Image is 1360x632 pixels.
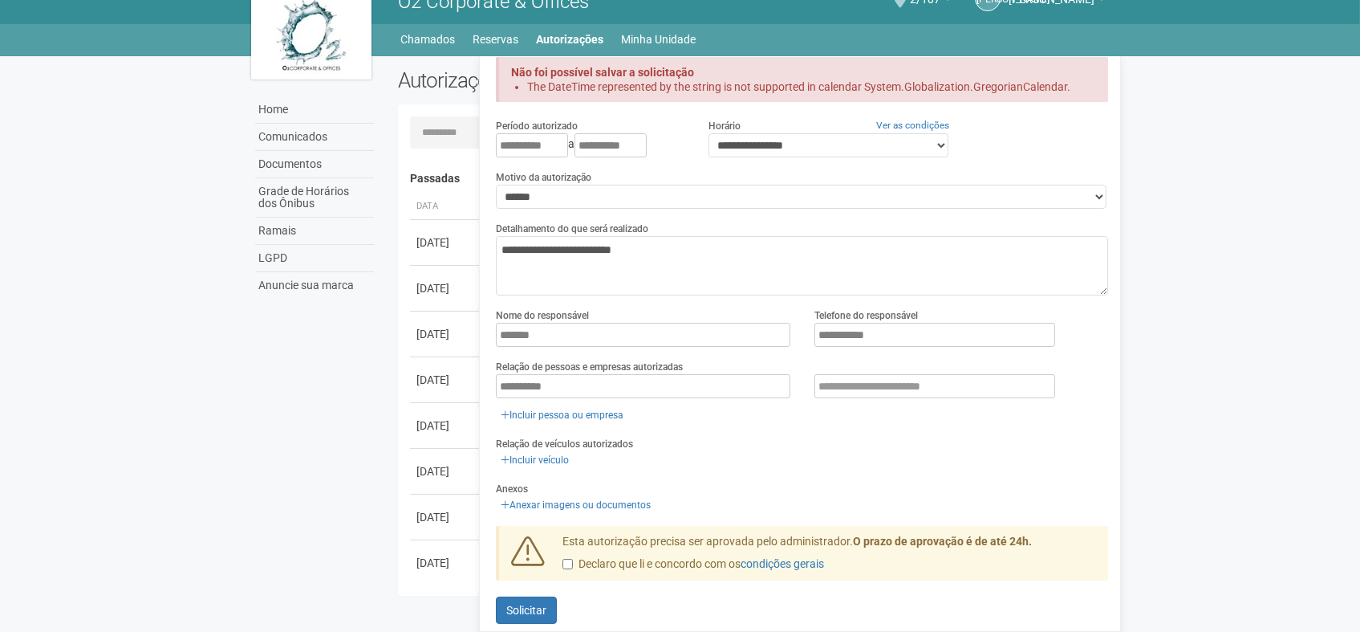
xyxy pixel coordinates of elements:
label: Nome do responsável [496,308,589,323]
div: [DATE] [416,326,476,342]
a: Grade de Horários dos Ônibus [255,178,374,218]
a: Minha Unidade [622,28,696,51]
a: Incluir veículo [496,451,574,469]
h4: Passadas [410,173,1098,185]
label: Relação de veículos autorizados [496,437,633,451]
div: [DATE] [416,418,476,434]
a: Ver as condições [876,120,949,131]
div: [DATE] [416,463,476,479]
span: Solicitar [506,604,546,617]
div: [DATE] [416,280,476,296]
label: Detalhamento do que será realizado [496,222,648,236]
a: Autorizações [537,28,604,51]
strong: O prazo de aprovação é de até 24h. [853,535,1032,548]
div: [DATE] [416,234,476,251]
label: Telefone do responsável [814,308,918,323]
input: Declaro que li e concordo com oscondições gerais [562,559,573,569]
a: Anuncie sua marca [255,272,374,299]
label: Anexos [496,482,528,496]
label: Relação de pessoas e empresas autorizadas [496,360,683,374]
a: Chamados [401,28,456,51]
a: Incluir pessoa ou empresa [496,406,628,424]
a: Comunicados [255,124,374,151]
li: The DateTime represented by the string is not supported in calendar System.Globalization.Gregoria... [527,80,1080,94]
h2: Autorizações [398,68,741,92]
a: Reservas [473,28,519,51]
div: Esta autorização precisa ser aprovada pelo administrador. [550,534,1109,581]
a: Home [255,96,374,124]
div: [DATE] [416,372,476,388]
div: [DATE] [416,509,476,525]
a: condições gerais [741,557,824,570]
a: LGPD [255,245,374,272]
label: Período autorizado [496,119,578,133]
div: [DATE] [416,555,476,571]
a: Ramais [255,218,374,245]
div: a [496,133,684,157]
button: Solicitar [496,597,557,624]
label: Declaro que li e concordo com os [562,557,824,573]
th: Data [410,194,482,220]
label: Horário [708,119,741,133]
a: Anexar imagens ou documentos [496,496,656,514]
strong: Não foi possível salvar a solicitação [511,66,694,79]
a: Documentos [255,151,374,178]
label: Motivo da autorização [496,170,591,185]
